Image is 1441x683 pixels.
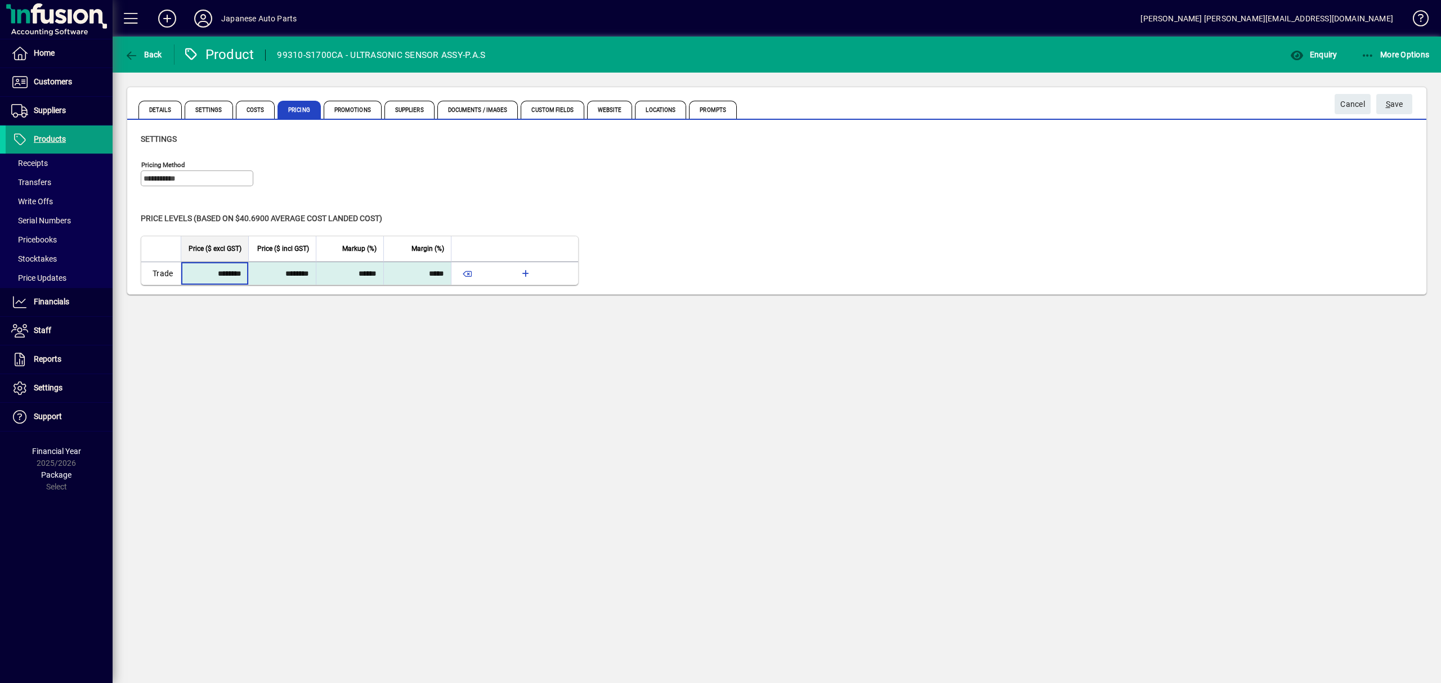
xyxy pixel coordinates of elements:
span: Suppliers [384,101,435,119]
span: Products [34,134,66,143]
span: Suppliers [34,106,66,115]
span: Locations [635,101,686,119]
span: Serial Numbers [11,216,71,225]
a: Settings [6,374,113,402]
button: Cancel [1335,94,1371,114]
span: Costs [236,101,275,119]
a: Receipts [6,154,113,173]
span: Pricing [278,101,321,119]
div: 99310-S1700CA - ULTRASONIC SENSOR ASSY-P.A.S [277,46,485,64]
div: Product [183,46,254,64]
span: Custom Fields [521,101,584,119]
span: Staff [34,326,51,335]
button: Save [1376,94,1412,114]
span: Financials [34,297,69,306]
span: Price Updates [11,273,66,282]
button: Back [122,44,165,65]
div: Japanese Auto Parts [221,10,297,28]
button: Enquiry [1287,44,1340,65]
span: Receipts [11,159,48,168]
a: Pricebooks [6,230,113,249]
span: Documents / Images [437,101,518,119]
a: Reports [6,345,113,374]
span: Website [587,101,633,119]
span: Promotions [324,101,382,119]
span: Settings [185,101,233,119]
span: Settings [34,383,62,392]
a: Serial Numbers [6,211,113,230]
span: Price ($ incl GST) [257,242,309,255]
a: Customers [6,68,113,96]
a: Financials [6,288,113,316]
span: Back [124,50,162,59]
a: Write Offs [6,192,113,211]
span: Cancel [1340,95,1365,114]
button: Add [149,8,185,29]
div: [PERSON_NAME] [PERSON_NAME][EMAIL_ADDRESS][DOMAIN_NAME] [1140,10,1393,28]
span: More Options [1361,50,1430,59]
a: Price Updates [6,268,113,287]
span: Markup (%) [342,242,377,255]
span: Pricebooks [11,235,57,244]
span: Enquiry [1290,50,1337,59]
a: Suppliers [6,97,113,125]
mat-label: Pricing method [141,161,185,169]
span: Support [34,412,62,421]
a: Support [6,403,113,431]
a: Home [6,39,113,68]
span: Details [138,101,182,119]
span: Write Offs [11,197,53,206]
span: Margin (%) [411,242,444,255]
a: Stocktakes [6,249,113,268]
span: Customers [34,77,72,86]
a: Transfers [6,173,113,192]
span: Price levels (based on $40.6900 Average cost landed cost) [141,214,382,223]
a: Knowledge Base [1404,2,1427,39]
span: Settings [141,134,177,143]
button: Profile [185,8,221,29]
span: ave [1386,95,1403,114]
span: Financial Year [32,447,81,456]
button: More Options [1358,44,1433,65]
span: Package [41,470,71,479]
span: Home [34,48,55,57]
span: Reports [34,354,61,363]
span: S [1386,100,1390,109]
span: Transfers [11,178,51,187]
a: Staff [6,317,113,345]
span: Prompts [689,101,737,119]
td: Trade [141,262,181,285]
app-page-header-button: Back [113,44,174,65]
span: Stocktakes [11,254,57,263]
span: Price ($ excl GST) [189,242,241,255]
